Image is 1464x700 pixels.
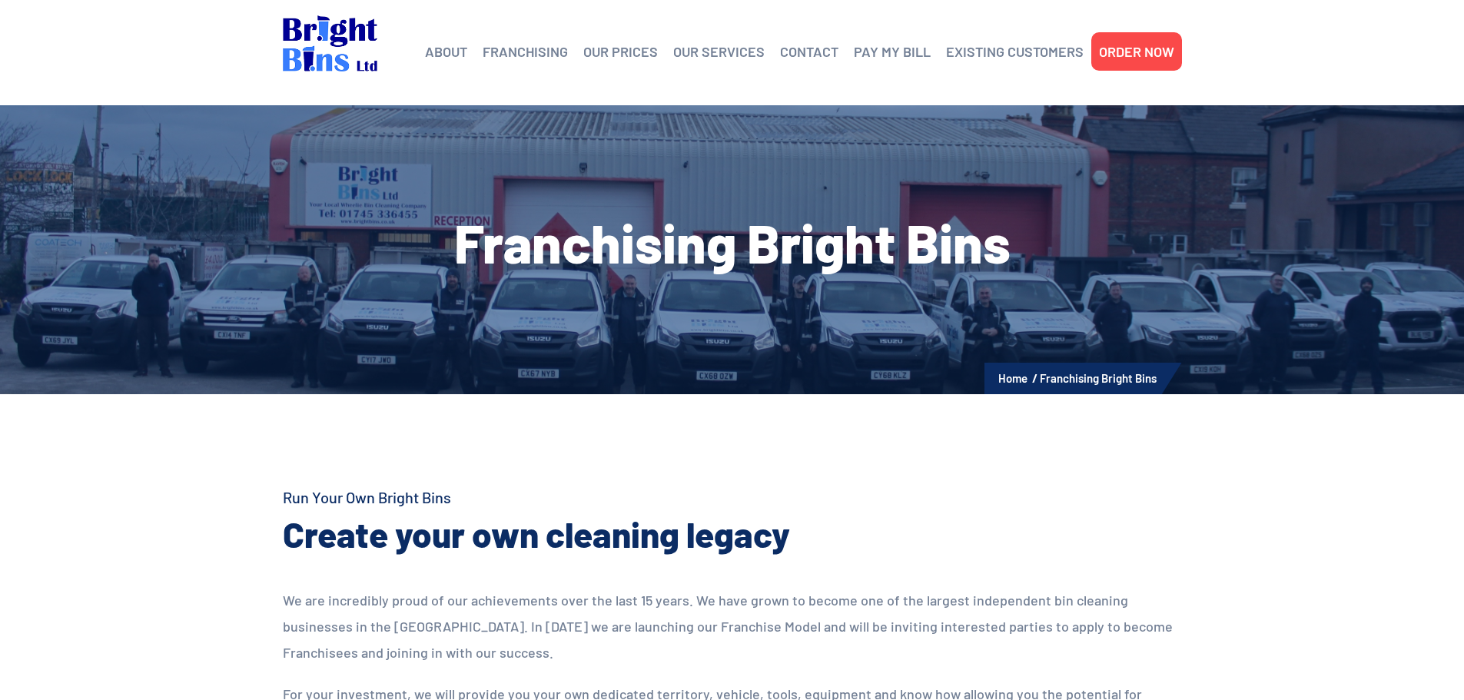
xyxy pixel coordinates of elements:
[583,40,658,63] a: OUR PRICES
[1040,368,1157,388] li: Franchising Bright Bins
[946,40,1084,63] a: EXISTING CUSTOMERS
[1099,40,1174,63] a: ORDER NOW
[483,40,568,63] a: FRANCHISING
[283,215,1182,269] h1: Franchising Bright Bins
[673,40,765,63] a: OUR SERVICES
[998,371,1027,385] a: Home
[283,486,859,508] h4: Run Your Own Bright Bins
[283,511,859,557] h2: Create your own cleaning legacy
[780,40,838,63] a: CONTACT
[425,40,467,63] a: ABOUT
[854,40,931,63] a: PAY MY BILL
[283,587,1182,665] p: We are incredibly proud of our achievements over the last 15 years. We have grown to become one o...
